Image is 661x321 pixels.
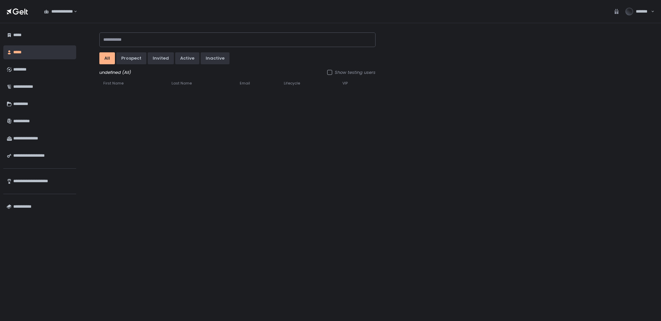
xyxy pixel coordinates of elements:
span: Email [240,81,250,86]
button: inactive [201,52,229,64]
div: All [104,55,110,61]
span: Lifecycle [284,81,300,86]
div: invited [153,55,169,61]
button: invited [148,52,174,64]
span: First Name [103,81,124,86]
span: VIP [342,81,348,86]
span: Last Name [172,81,192,86]
div: Search for option [40,5,77,19]
button: prospect [116,52,146,64]
div: undefined (All) [99,70,376,76]
div: inactive [206,55,225,61]
div: prospect [121,55,141,61]
div: active [180,55,194,61]
button: All [99,52,115,64]
button: active [175,52,199,64]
